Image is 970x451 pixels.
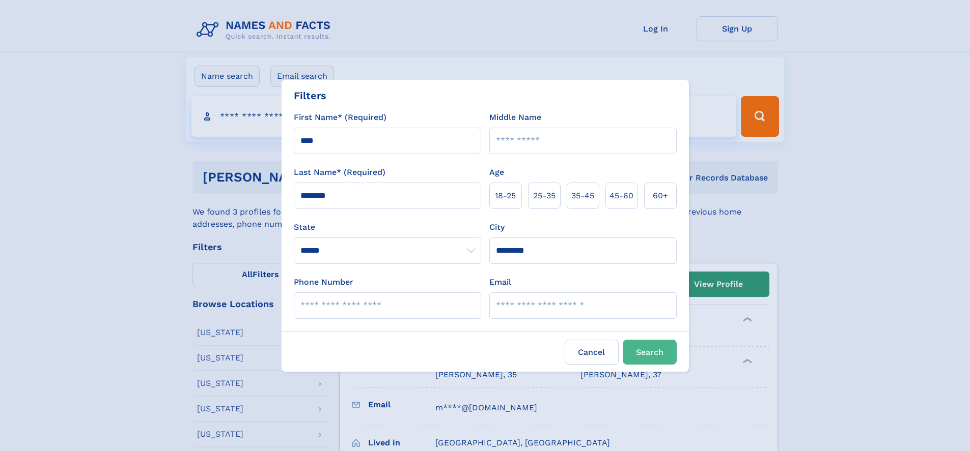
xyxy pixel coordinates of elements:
label: Age [489,166,504,178]
label: First Name* (Required) [294,111,386,124]
span: 25‑35 [533,190,556,202]
span: 35‑45 [571,190,594,202]
div: Filters [294,88,326,103]
span: 18‑25 [495,190,516,202]
label: Cancel [565,340,619,365]
button: Search [623,340,677,365]
span: 60+ [653,190,668,202]
span: 45‑60 [609,190,633,202]
label: State [294,221,481,233]
label: Phone Number [294,276,353,288]
label: Last Name* (Required) [294,166,385,178]
label: City [489,221,505,233]
label: Middle Name [489,111,541,124]
label: Email [489,276,511,288]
